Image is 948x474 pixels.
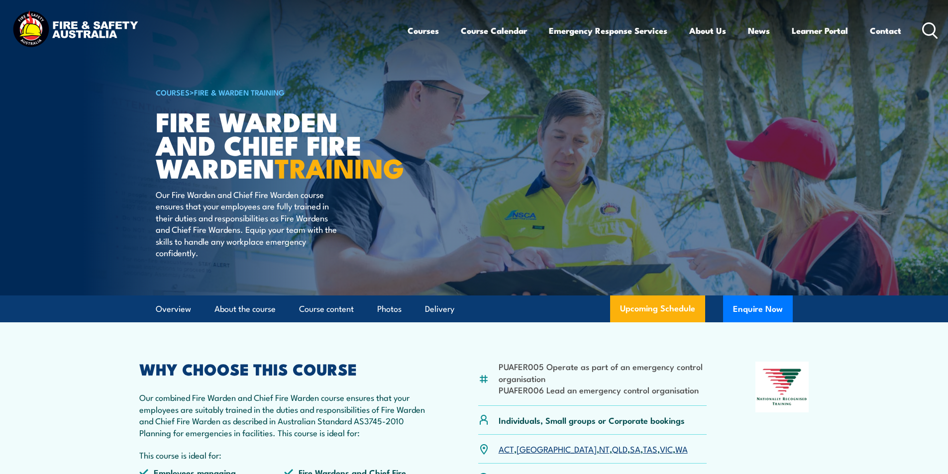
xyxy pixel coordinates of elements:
[660,443,673,455] a: VIC
[299,296,354,322] a: Course content
[156,87,190,97] a: COURSES
[499,384,707,395] li: PUAFER006 Lead an emergency control organisation
[748,17,770,44] a: News
[792,17,848,44] a: Learner Portal
[723,295,793,322] button: Enquire Now
[630,443,640,455] a: SA
[689,17,726,44] a: About Us
[139,391,430,438] p: Our combined Fire Warden and Chief Fire Warden course ensures that your employees are suitably tr...
[425,296,454,322] a: Delivery
[156,109,402,179] h1: Fire Warden and Chief Fire Warden
[499,443,514,455] a: ACT
[549,17,667,44] a: Emergency Response Services
[139,362,430,376] h2: WHY CHOOSE THIS COURSE
[612,443,628,455] a: QLD
[194,87,285,97] a: Fire & Warden Training
[377,296,402,322] a: Photos
[499,414,685,426] p: Individuals, Small groups or Corporate bookings
[461,17,527,44] a: Course Calendar
[499,443,688,455] p: , , , , , , ,
[275,146,404,188] strong: TRAINING
[599,443,610,455] a: NT
[139,449,430,461] p: This course is ideal for:
[156,86,402,98] h6: >
[214,296,276,322] a: About the course
[870,17,901,44] a: Contact
[499,361,707,384] li: PUAFER005 Operate as part of an emergency control organisation
[755,362,809,412] img: Nationally Recognised Training logo.
[610,295,705,322] a: Upcoming Schedule
[156,189,337,258] p: Our Fire Warden and Chief Fire Warden course ensures that your employees are fully trained in the...
[517,443,597,455] a: [GEOGRAPHIC_DATA]
[156,296,191,322] a: Overview
[643,443,657,455] a: TAS
[675,443,688,455] a: WA
[408,17,439,44] a: Courses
